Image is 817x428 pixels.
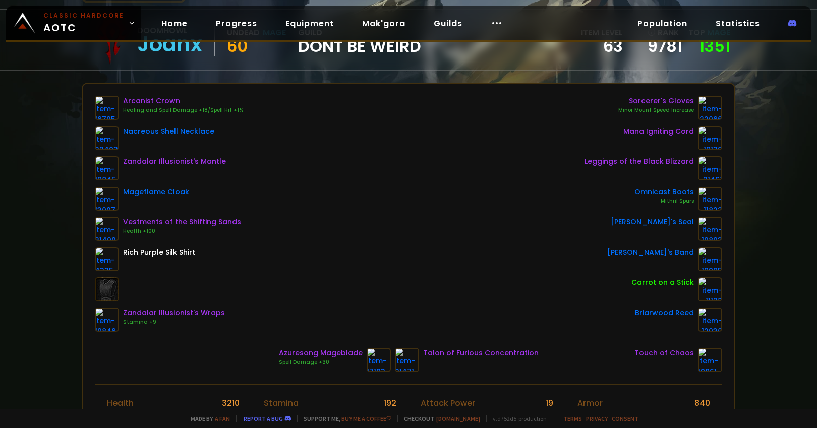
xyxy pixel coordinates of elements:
[367,348,391,372] img: item-17103
[698,96,722,120] img: item-22066
[648,39,682,54] a: 9781
[298,39,421,54] span: Dont Be Weird
[623,126,694,137] div: Mana Igniting Cord
[6,6,141,40] a: Classic HardcoreAOTC
[395,348,419,372] img: item-21471
[341,415,391,422] a: Buy me a coffee
[635,308,694,318] div: Briarwood Reed
[208,13,265,34] a: Progress
[585,156,694,167] div: Leggings of the Black Blizzard
[586,415,608,422] a: Privacy
[607,247,694,258] div: [PERSON_NAME]'s Band
[95,156,119,180] img: item-19845
[577,397,603,409] div: Armor
[698,126,722,150] img: item-19136
[634,187,694,197] div: Omnicast Boots
[698,187,722,211] img: item-11822
[631,277,694,288] div: Carrot on a Stick
[698,277,722,301] img: item-11122
[123,308,225,318] div: Zandalar Illusionist's Wraps
[436,415,480,422] a: [DOMAIN_NAME]
[611,217,694,227] div: [PERSON_NAME]'s Seal
[123,217,241,227] div: Vestments of the Shifting Sands
[279,358,363,366] div: Spell Damage +30
[699,35,730,57] a: 1351
[698,348,722,372] img: item-19861
[354,13,414,34] a: Mak'gora
[95,308,119,332] img: item-19846
[123,318,225,326] div: Stamina +9
[123,106,243,114] div: Healing and Spell Damage +18/Spell Hit +1%
[185,415,230,422] span: Made by
[95,187,119,211] img: item-13007
[423,348,539,358] div: Talon of Furious Concentration
[634,197,694,205] div: Mithril Spurs
[95,247,119,271] img: item-4335
[215,415,230,422] a: a fan
[421,397,475,409] div: Attack Power
[634,348,694,358] div: Touch of Chaos
[222,397,240,409] div: 3210
[426,13,471,34] a: Guilds
[277,13,342,34] a: Equipment
[123,156,226,167] div: Zandalar Illusionist's Mantle
[153,13,196,34] a: Home
[95,126,119,150] img: item-22403
[618,96,694,106] div: Sorcerer's Gloves
[563,415,582,422] a: Terms
[95,96,119,120] img: item-16795
[123,187,189,197] div: Mageflame Cloak
[137,37,202,52] div: Joanx
[123,227,241,235] div: Health +100
[698,156,722,180] img: item-21461
[486,415,547,422] span: v. d752d5 - production
[123,96,243,106] div: Arcanist Crown
[698,217,722,241] img: item-19893
[264,397,299,409] div: Stamina
[95,217,119,241] img: item-21499
[298,26,421,54] div: guild
[244,415,283,422] a: Report a bug
[698,247,722,271] img: item-19905
[43,11,124,20] small: Classic Hardcore
[227,35,248,57] span: 60
[698,308,722,332] img: item-12930
[397,415,480,422] span: Checkout
[384,397,396,409] div: 192
[612,415,638,422] a: Consent
[708,13,768,34] a: Statistics
[546,397,553,409] div: 19
[123,247,195,258] div: Rich Purple Silk Shirt
[629,13,695,34] a: Population
[581,39,623,54] div: 63
[618,106,694,114] div: Minor Mount Speed Increase
[297,415,391,422] span: Support me,
[107,397,134,409] div: Health
[123,126,214,137] div: Nacreous Shell Necklace
[694,397,710,409] div: 840
[43,11,124,35] span: AOTC
[279,348,363,358] div: Azuresong Mageblade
